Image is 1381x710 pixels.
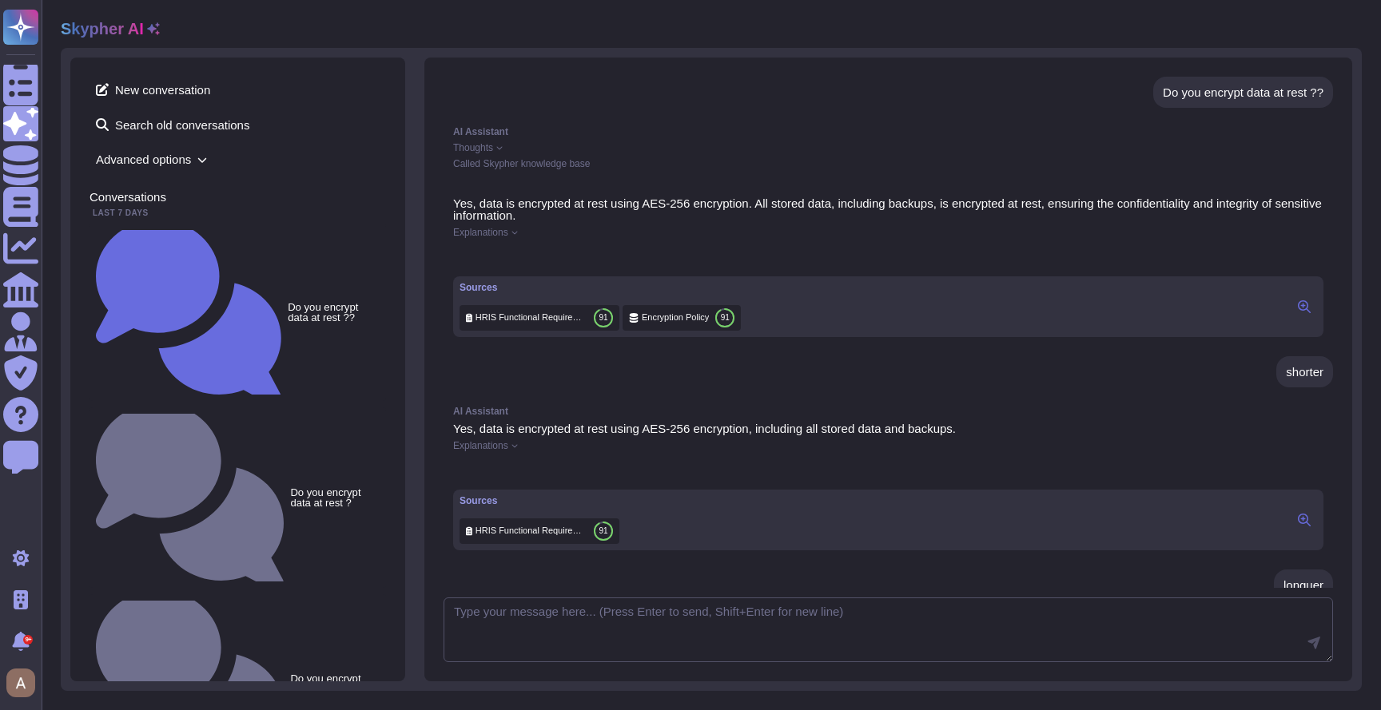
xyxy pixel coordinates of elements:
span: HRIS Functional Requirements Checklist (1) [476,525,587,537]
div: Click to preview/edit this source [623,305,741,331]
small: Do you encrypt data at rest ?? [288,302,380,323]
p: Yes, data is encrypted at rest using AES-256 encryption, including all stored data and backups. [453,422,1323,434]
div: shorter [1286,366,1323,378]
span: 91 [721,314,730,322]
div: AI Assistant [453,407,1323,416]
span: 91 [599,527,607,535]
span: 91 [599,314,607,322]
img: user [6,668,35,697]
span: HRIS Functional Requirements Checklist (1) [476,311,587,323]
span: New conversation [90,77,386,102]
div: Sources [460,283,741,292]
span: Advanced options [90,147,386,172]
span: Thoughts [453,143,493,153]
h2: Skypher AI [61,19,144,38]
span: Explanations [453,228,508,237]
button: user [3,665,46,700]
span: Search old conversations [90,112,386,137]
p: Yes, data is encrypted at rest using AES-256 encryption. All stored data, including backups, is e... [453,197,1323,221]
div: Click to preview/edit this source [460,305,619,331]
div: Last 7 days [90,209,386,217]
span: Called Skypher knowledge base [453,158,590,169]
small: Do you encrypt data at rest ? [290,673,380,694]
div: 9+ [23,635,33,645]
button: Dislike this response [485,464,498,477]
span: Encryption Policy [642,311,709,323]
button: Like this response [469,250,482,263]
div: Click to preview/edit this source [460,518,619,544]
small: Do you encrypt data at rest ? [290,487,380,508]
div: AI Assistant [453,127,1323,137]
button: Copy this response [453,251,466,264]
div: Sources [460,496,619,506]
div: longuer [1283,579,1323,591]
div: Conversations [90,191,386,203]
button: Like this response [469,463,482,476]
button: Dislike this response [485,251,498,264]
button: Click to view sources in the right panel [1291,297,1317,316]
button: Click to view sources in the right panel [1291,510,1317,530]
div: Do you encrypt data at rest ?? [1163,86,1323,98]
span: Explanations [453,441,508,450]
button: Copy this response [453,464,466,477]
